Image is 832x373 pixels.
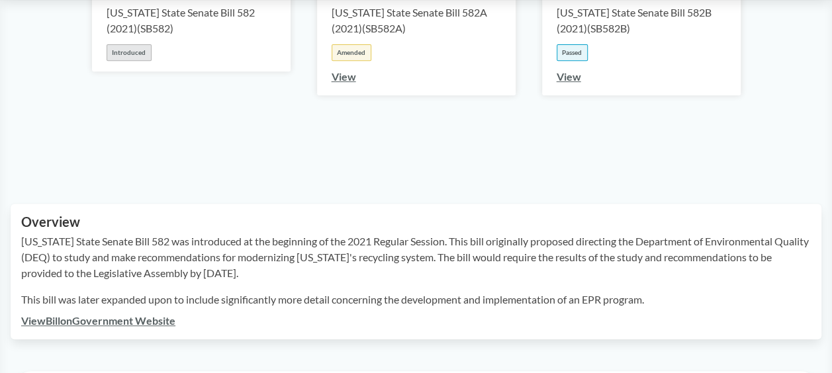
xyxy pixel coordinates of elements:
[557,44,588,61] div: Passed
[557,70,581,83] a: View
[107,44,152,61] div: Introduced
[332,70,356,83] a: View
[21,214,811,229] h2: Overview
[21,233,811,281] p: [US_STATE] State Senate Bill 582 was introduced at the beginning of the 2021 Regular Session. Thi...
[557,5,726,36] div: [US_STATE] State Senate Bill 582B (2021) ( SB582B )
[332,44,371,61] div: Amended
[332,5,501,36] div: [US_STATE] State Senate Bill 582A (2021) ( SB582A )
[107,5,276,36] div: [US_STATE] State Senate Bill 582 (2021) ( SB582 )
[21,292,811,308] p: This bill was later expanded upon to include significantly more detail concerning the development...
[21,314,175,327] a: ViewBillonGovernment Website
